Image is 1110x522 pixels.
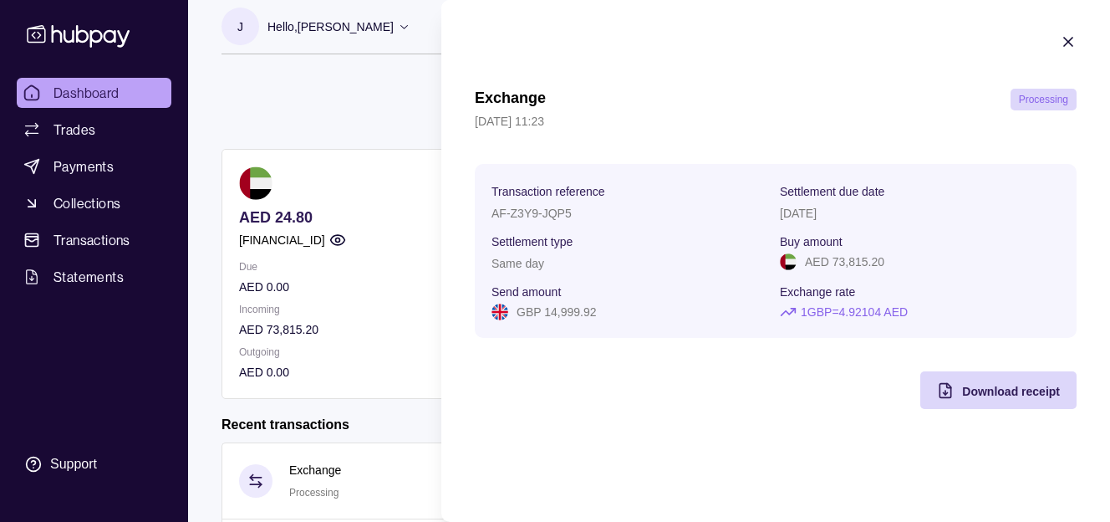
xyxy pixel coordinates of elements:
[491,185,605,198] p: Transaction reference
[475,112,1077,130] p: [DATE] 11:23
[780,285,855,299] p: Exchange rate
[780,235,843,248] p: Buy amount
[801,303,908,321] p: 1 GBP = 4.92104 AED
[780,185,884,198] p: Settlement due date
[491,304,508,320] img: gb
[491,235,573,248] p: Settlement type
[1019,94,1068,105] span: Processing
[491,207,572,220] p: AF-Z3Y9-JQP5
[475,89,546,110] h1: Exchange
[491,285,561,299] p: Send amount
[962,385,1060,398] span: Download receipt
[780,207,817,220] p: [DATE]
[491,257,544,270] p: Same day
[920,371,1077,409] button: Download receipt
[805,253,884,271] p: AED 73,815.20
[517,303,596,321] p: GBP 14,999.92
[780,253,797,270] img: ae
